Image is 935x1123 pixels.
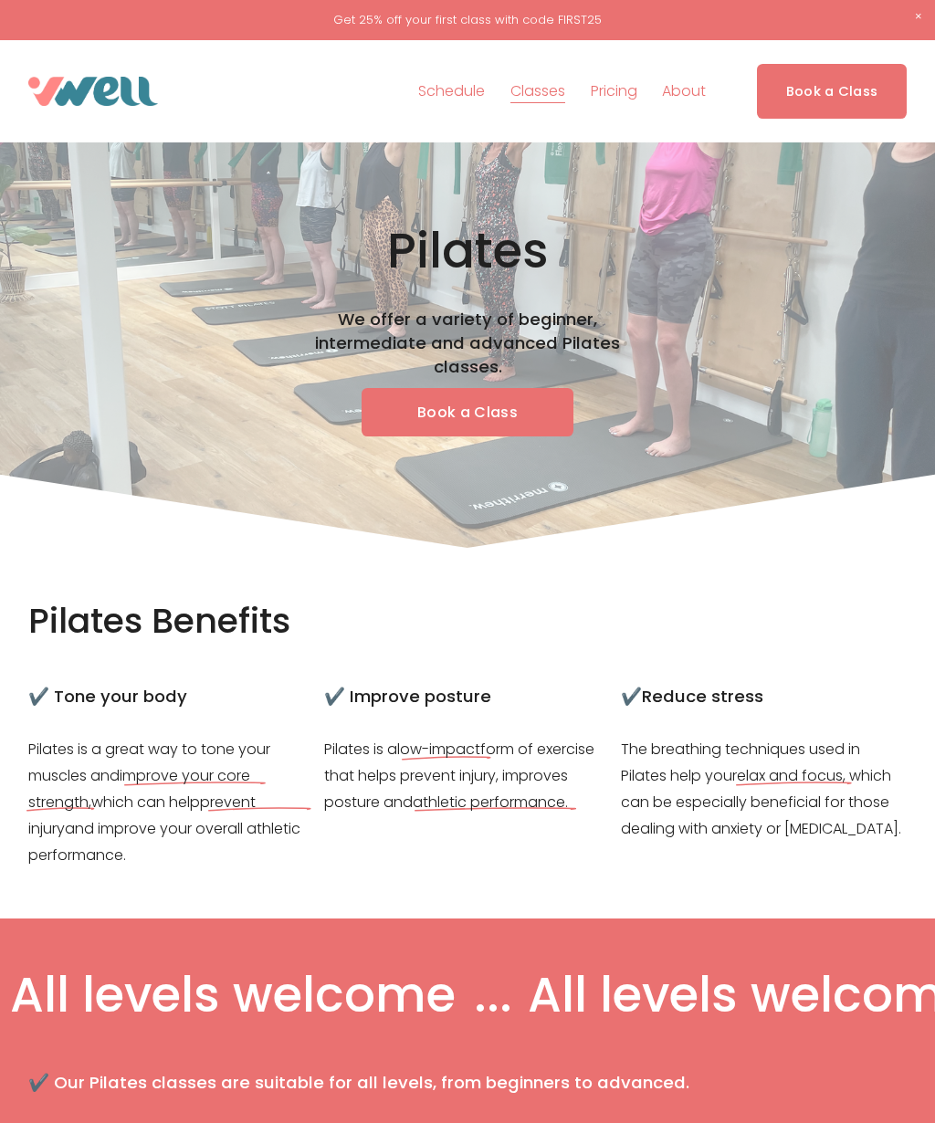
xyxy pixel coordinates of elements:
p: Pilates is a form of exercise that helps prevent injury, improves posture and [324,737,611,815]
h1: Pilates [139,221,795,280]
a: folder dropdown [662,77,706,106]
h4: ✔️ Tone your body [28,685,315,708]
span: improve your core strength, [28,765,254,813]
p: The breathing techniques used in Pilates help you , which can be especially beneficial for those ... [621,737,908,842]
span: relax and focus [732,765,843,786]
span: low-impact [397,739,480,760]
span: athletic performance. [413,792,568,813]
h4: ✔️ Improve posture [324,685,611,708]
img: VWell [28,77,158,106]
tspan: ... [474,960,512,1029]
a: Book a Class [757,64,908,119]
h2: Pilates Benefits [28,598,352,644]
h4: We offer a variety of beginner, intermediate and advanced Pilates classes. [288,308,648,378]
tspan: All levels welcome [10,960,456,1029]
a: Book a Class [362,388,573,436]
span: About [662,79,706,105]
a: folder dropdown [510,77,565,106]
a: Pricing [591,77,637,106]
h4: ✔️Reduce stress [621,685,908,708]
span: Classes [510,79,565,105]
h4: ✔️ Our Pilates classes are suitable for all levels, from beginners to advanced. [28,1071,908,1095]
p: Pilates is a great way to tone your muscles and which can help and improve your overall athletic ... [28,737,315,868]
span: prevent injury [28,792,259,839]
a: Schedule [418,77,485,106]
